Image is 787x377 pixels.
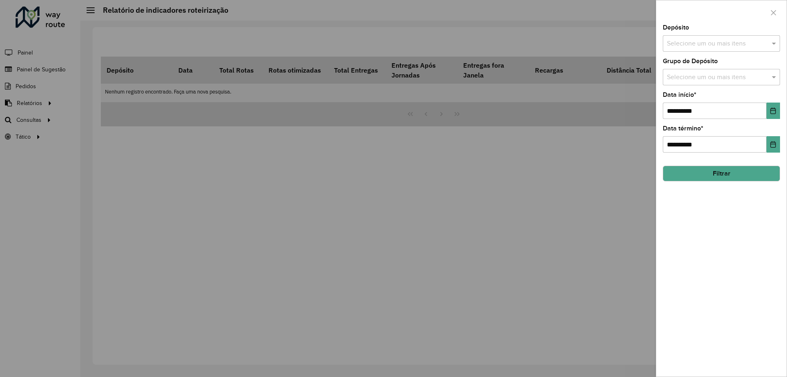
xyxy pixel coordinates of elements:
label: Depósito [663,23,689,32]
label: Data início [663,90,696,100]
label: Data término [663,123,703,133]
button: Choose Date [767,136,780,153]
button: Filtrar [663,166,780,181]
button: Choose Date [767,103,780,119]
label: Grupo de Depósito [663,56,718,66]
